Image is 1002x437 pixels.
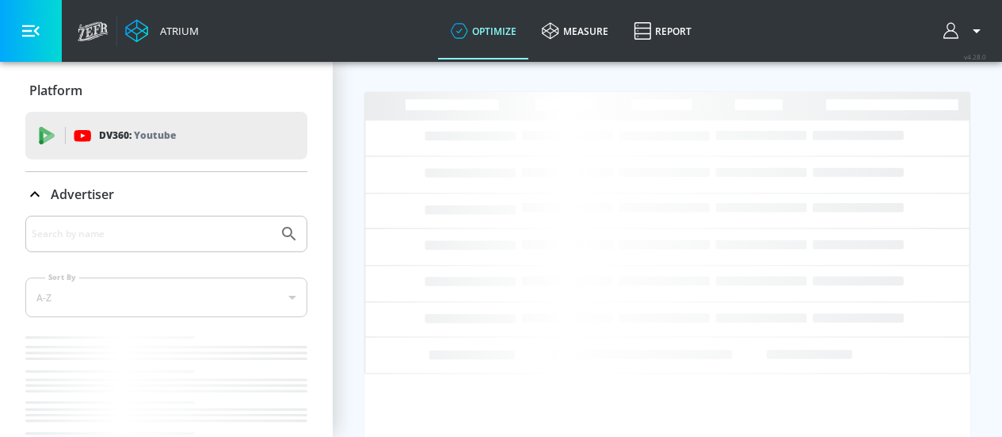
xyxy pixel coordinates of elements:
a: Report [621,2,704,59]
p: Platform [29,82,82,99]
p: Youtube [134,127,176,144]
a: optimize [438,2,529,59]
div: Atrium [154,24,199,38]
div: DV360: Youtube [25,112,307,159]
span: v 4.28.0 [964,52,986,61]
a: Atrium [125,19,199,43]
input: Search by name [32,224,272,244]
p: Advertiser [51,186,114,203]
label: Sort By [45,272,79,282]
p: DV360: [99,127,176,144]
a: measure [529,2,621,59]
div: A-Z [25,278,307,317]
div: Platform [25,68,307,113]
div: Advertiser [25,172,307,217]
